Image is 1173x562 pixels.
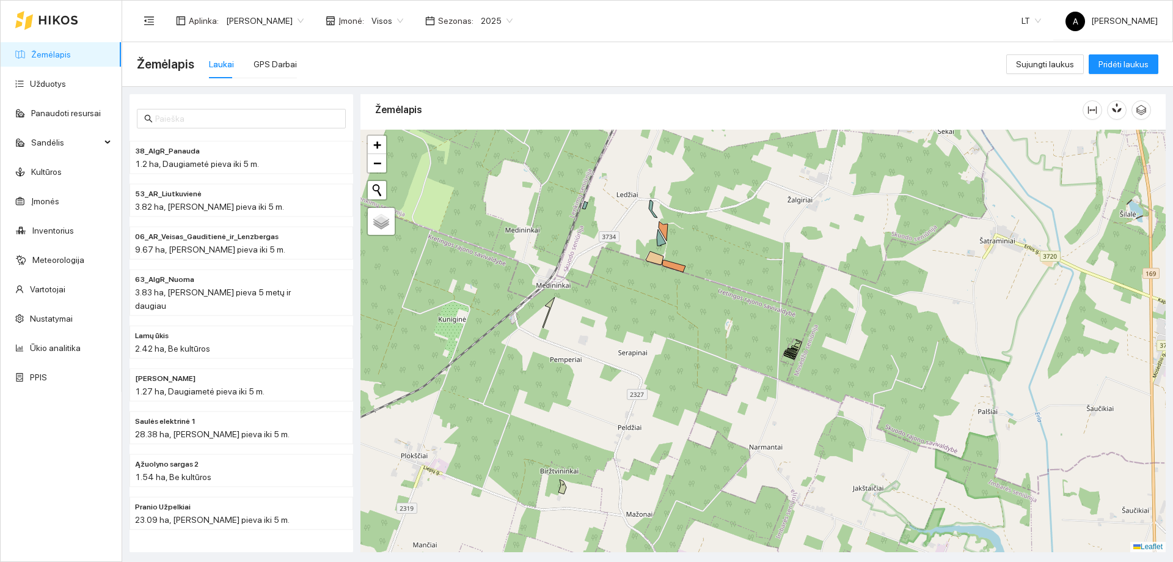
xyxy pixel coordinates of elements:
[30,343,81,353] a: Ūkio analitika
[155,112,338,125] input: Paieška
[1065,16,1158,26] span: [PERSON_NAME]
[30,372,47,382] a: PPIS
[1098,57,1149,71] span: Pridėti laukus
[135,472,211,482] span: 1.54 ha, Be kultūros
[1089,59,1158,69] a: Pridėti laukus
[1021,12,1041,30] span: LT
[254,57,297,71] div: GPS Darbai
[135,245,285,254] span: 9.67 ha, [PERSON_NAME] pieva iki 5 m.
[135,374,195,385] span: Algirdas_Valiulis_mulčiuoti
[135,416,196,428] span: Saulės elektrinė 1
[144,114,153,123] span: search
[1006,54,1084,74] button: Sujungti laukus
[30,314,73,324] a: Nustatymai
[1006,59,1084,69] a: Sujungti laukus
[368,181,386,199] button: Initiate a new search
[425,16,435,26] span: calendar
[368,154,386,172] a: Zoom out
[31,167,62,177] a: Kultūros
[31,196,59,206] a: Įmonės
[371,12,403,30] span: Visos
[373,137,381,152] span: +
[135,232,279,243] span: 06_AR_Veisas_Gauditienė_ir_Lenzbergas
[135,344,210,353] span: 2.42 ha, Be kultūros
[30,284,65,294] a: Vartotojai
[1083,105,1102,115] span: column-width
[438,14,473,28] span: Sezonas :
[1016,57,1074,71] span: Sujungti laukus
[373,155,381,171] span: −
[1133,542,1163,551] a: Leaflet
[144,15,155,26] span: menu-fold
[375,92,1083,127] div: Žemėlapis
[135,331,169,342] span: Lamų ūkis
[338,14,364,28] span: Įmonė :
[135,287,291,311] span: 3.83 ha, [PERSON_NAME] pieva 5 metų ir daugiau
[226,12,304,30] span: Andrius Rimgaila
[135,502,191,514] span: Pranio Užpelkiai
[1073,12,1078,31] span: A
[135,159,259,169] span: 1.2 ha, Daugiametė pieva iki 5 m.
[189,14,219,28] span: Aplinka :
[32,255,84,265] a: Meteorologija
[135,146,200,158] span: 38_AlgR_Panauda
[368,136,386,154] a: Zoom in
[326,16,335,26] span: shop
[135,459,199,471] span: Ąžuolyno sargas 2
[30,79,66,89] a: Užduotys
[31,50,71,59] a: Žemėlapis
[176,16,186,26] span: layout
[135,202,284,212] span: 3.82 ha, [PERSON_NAME] pieva iki 5 m.
[1089,54,1158,74] button: Pridėti laukus
[135,189,202,201] span: 53_AR_Liutkuvienė
[1083,100,1102,120] button: column-width
[137,9,161,33] button: menu-fold
[32,226,74,235] a: Inventorius
[481,12,513,30] span: 2025
[368,208,395,235] a: Layers
[135,429,290,439] span: 28.38 ha, [PERSON_NAME] pieva iki 5 m.
[31,108,101,118] a: Panaudoti resursai
[137,54,194,74] span: Žemėlapis
[135,386,265,396] span: 1.27 ha, Daugiametė pieva iki 5 m.
[135,275,194,286] span: 63_AlgR_Nuoma
[135,515,290,525] span: 23.09 ha, [PERSON_NAME] pieva iki 5 m.
[209,57,234,71] div: Laukai
[31,130,101,155] span: Sandėlis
